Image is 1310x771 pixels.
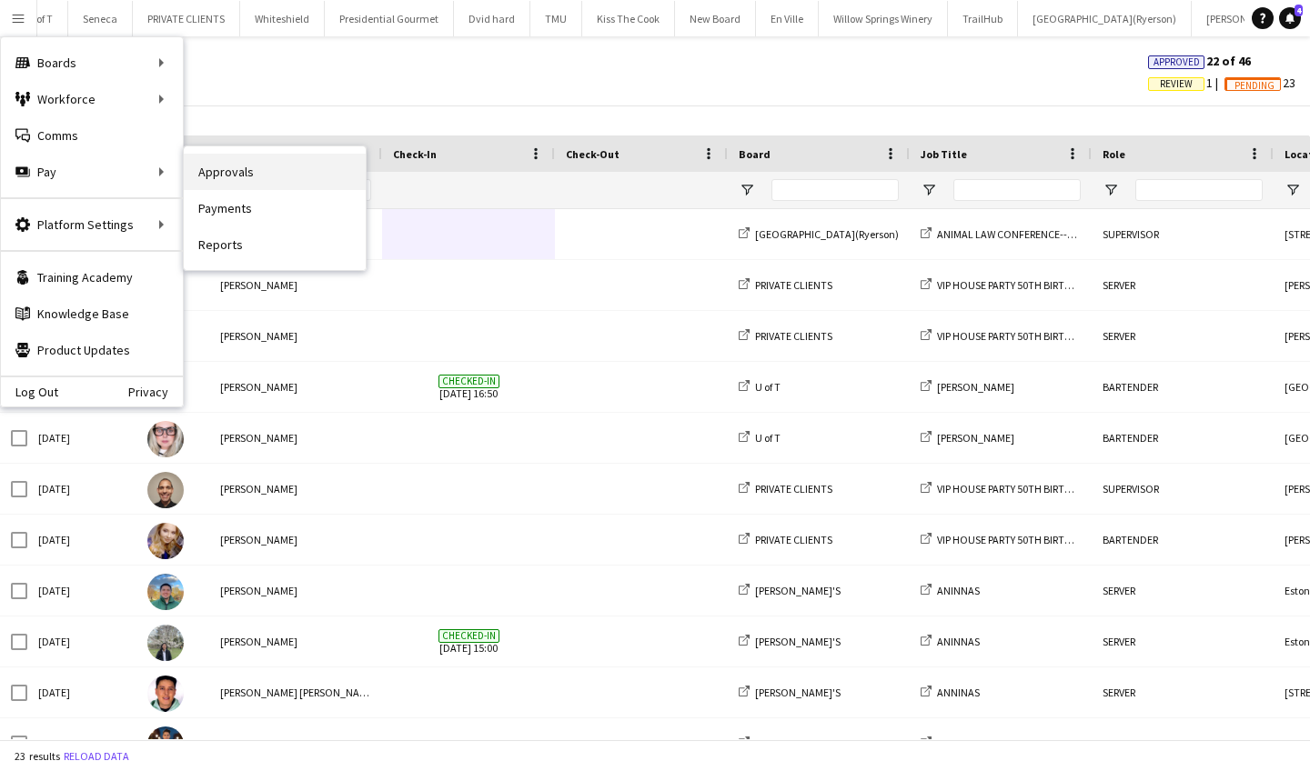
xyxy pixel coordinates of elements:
span: Approved [1154,56,1200,68]
a: [PERSON_NAME]'S [739,686,841,699]
span: Checked-in [438,629,499,643]
input: Board Filter Input [771,179,899,201]
img: Alina Caza [147,523,184,559]
div: [PERSON_NAME] [209,718,382,768]
span: Check-In [393,147,437,161]
div: Pay [1,154,183,190]
a: PRIVATE CLIENTS [739,533,832,546]
span: 4 [1295,5,1303,16]
a: [PERSON_NAME] [921,431,1014,445]
div: SUPERVISOR [1092,464,1274,514]
button: Open Filter Menu [739,182,755,198]
a: U of T [739,431,781,445]
button: TMU [530,1,582,36]
div: BARTENDER [1092,718,1274,768]
a: Training Academy [1,259,183,295]
span: Role [1103,147,1125,161]
img: Beata Pawlowski [147,421,184,457]
div: BARTENDER [1092,515,1274,565]
div: [DATE] [27,616,136,666]
div: [PERSON_NAME] [PERSON_NAME] [209,667,382,717]
a: Comms [1,117,183,154]
a: VIP HOUSE PARTY 50TH BIRTHDAY [921,482,1090,496]
input: Job Title Filter Input [953,179,1081,201]
a: ANNINAS [921,686,980,699]
a: [PERSON_NAME]'S [739,584,841,597]
span: ANNINAS [937,686,980,699]
a: PRIVATE CLIENTS [739,329,832,343]
button: Open Filter Menu [1285,182,1301,198]
a: VIP HOUSE PARTY 50TH BIRTHDAY [921,329,1090,343]
span: VIP HOUSE PARTY 50TH BIRTHDAY [937,329,1090,343]
a: Reports [184,226,366,263]
button: Presidential Gourmet [325,1,454,36]
div: Boards [1,45,183,81]
span: ANIMAL LAW CONFERENCE--DCC/ENG [937,227,1111,241]
div: [PERSON_NAME] [209,413,382,463]
a: [GEOGRAPHIC_DATA](Ryerson) [739,227,899,241]
div: SERVER [1092,260,1274,310]
div: SERVER [1092,616,1274,666]
span: PRIVATE CLIENTS [755,482,832,496]
img: Carlos Perez [147,726,184,763]
span: PRIVATE CLIENTS [755,533,832,546]
span: VIP HOUSE PARTY 50TH BIRTHDAY [937,482,1090,496]
div: [PERSON_NAME] [209,566,382,616]
div: [DATE] [27,515,136,565]
div: [DATE] [27,667,136,717]
img: Rodolfo Sebastián López [147,676,184,712]
span: [PERSON_NAME]'S [755,686,841,699]
div: [PERSON_NAME] [209,311,382,361]
span: Checked-in [438,375,499,388]
input: Role Filter Input [1135,179,1263,201]
span: [PERSON_NAME] [937,431,1014,445]
span: U of T [755,736,781,750]
a: Privacy [128,385,183,399]
span: 22 of 46 [1148,53,1251,69]
span: ANINNAS [937,584,980,597]
a: Log Out [1,385,58,399]
div: SERVER [1092,667,1274,717]
span: VIP HOUSE PARTY 50TH BIRTHDAY [937,278,1090,292]
button: Kiss The Cook [582,1,675,36]
a: Approvals [184,154,366,190]
div: [DATE] [27,464,136,514]
span: [GEOGRAPHIC_DATA](Ryerson) [755,227,899,241]
span: PRIVATE CLIENTS [755,329,832,343]
img: Felipe Mantilla [147,574,184,610]
div: [DATE] [27,413,136,463]
span: [DATE] 15:00 [393,616,544,666]
button: PRIVATE CLIENTS [133,1,240,36]
div: [DATE] [27,566,136,616]
a: 4 [1279,7,1301,29]
a: U of T [739,736,781,750]
span: U of T [755,380,781,394]
button: Open Filter Menu [921,182,937,198]
a: [PERSON_NAME] [921,380,1014,394]
button: [GEOGRAPHIC_DATA](Ryerson) [1018,1,1192,36]
div: [PERSON_NAME] [209,616,382,666]
span: UOFT [GEOGRAPHIC_DATA] [937,736,1066,750]
span: [DATE] 16:50 [393,362,544,412]
span: VIP HOUSE PARTY 50TH BIRTHDAY [937,533,1090,546]
div: Workforce [1,81,183,117]
span: Check-Out [566,147,620,161]
span: Board [739,147,771,161]
div: [DATE] [27,718,136,768]
a: PRIVATE CLIENTS [739,278,832,292]
a: VIP HOUSE PARTY 50TH BIRTHDAY [921,278,1090,292]
span: Job Title [921,147,967,161]
img: Robin Lewko [147,472,184,508]
span: PRIVATE CLIENTS [755,278,832,292]
button: En Ville [756,1,819,36]
button: Seneca [68,1,133,36]
a: ANIMAL LAW CONFERENCE--DCC/ENG [921,227,1111,241]
button: Willow Springs Winery [819,1,948,36]
div: Platform Settings [1,206,183,243]
span: ANINNAS [937,635,980,648]
a: VIP HOUSE PARTY 50TH BIRTHDAY [921,533,1090,546]
a: ANINNAS [921,584,980,597]
span: [PERSON_NAME]'S [755,635,841,648]
a: Knowledge Base [1,295,183,332]
button: New Board [675,1,756,36]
